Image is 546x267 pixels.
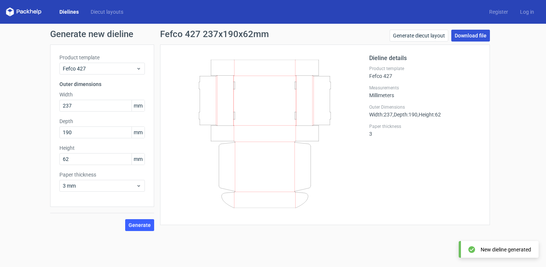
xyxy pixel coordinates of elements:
[63,182,136,189] span: 3 mm
[59,118,145,125] label: Depth
[59,144,145,152] label: Height
[369,112,393,118] span: Width : 237
[481,246,531,253] div: New dieline generated
[59,91,145,98] label: Width
[369,66,481,72] label: Product template
[125,219,154,231] button: Generate
[63,65,136,72] span: Fefco 427
[160,30,269,39] h1: Fefco 427 237x190x62mm
[390,30,448,42] a: Generate diecut layout
[369,123,481,137] div: 3
[85,8,129,16] a: Diecut layouts
[131,154,144,165] span: mm
[131,127,144,138] span: mm
[53,8,85,16] a: Dielines
[369,85,481,98] div: Millimeters
[369,104,481,110] label: Outer Dimensions
[451,30,490,42] a: Download file
[50,30,496,39] h1: Generate new dieline
[417,112,441,118] span: , Height : 62
[369,85,481,91] label: Measurements
[393,112,417,118] span: , Depth : 190
[59,80,145,88] h3: Outer dimensions
[369,66,481,79] div: Fefco 427
[129,222,151,228] span: Generate
[369,54,481,63] h2: Dieline details
[59,54,145,61] label: Product template
[514,8,540,16] a: Log in
[59,171,145,178] label: Paper thickness
[131,100,144,111] span: mm
[369,123,481,129] label: Paper thickness
[483,8,514,16] a: Register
